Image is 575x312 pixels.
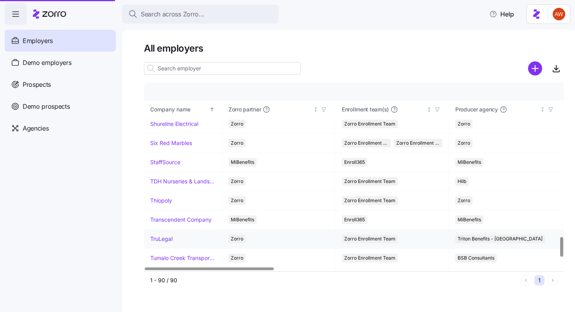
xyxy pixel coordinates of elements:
a: Employers [5,30,116,52]
a: StaffSource [150,158,180,166]
a: Agencies [5,117,116,139]
span: Zorro Enrollment Team [344,177,395,186]
a: Tumalo Creek Transportation [150,254,216,262]
a: Thiopoly [150,197,172,204]
a: Demo prospects [5,95,116,117]
span: Zorro [231,235,243,243]
a: Shureline Electrical [150,120,198,128]
svg: add icon [528,61,542,75]
th: Producer agencyNot sorted [449,100,562,118]
th: Zorro partnerNot sorted [222,100,336,118]
span: Zorro [458,120,470,128]
span: Zorro Enrollment Experts [396,139,440,147]
h1: All employers [144,42,564,54]
span: MiBenefits [458,158,481,167]
span: Demo employers [23,58,72,68]
a: Transcendent Company [150,216,212,224]
input: Search employer [144,62,300,75]
span: MiBenefits [231,215,254,224]
a: Demo employers [5,52,116,74]
span: Zorro Enrollment Team [344,254,395,262]
span: Employers [23,36,53,46]
span: Prospects [23,80,51,90]
button: 1 [534,275,544,285]
a: Six Red Marbles [150,139,192,147]
span: Zorro Enrollment Team [344,235,395,243]
span: Enrollment team(s) [342,106,389,113]
span: MiBenefits [458,215,481,224]
button: Search across Zorro... [122,5,279,23]
div: 1 - 90 / 90 [150,276,518,284]
span: Enroll365 [344,215,365,224]
a: TDH Nurseries & Landscaping [150,178,216,185]
span: Help [489,9,514,19]
span: Demo prospects [23,102,70,111]
span: Zorro [231,139,243,147]
div: Not sorted [313,107,318,112]
span: Zorro Enrollment Team [344,196,395,205]
div: Sorted ascending [209,107,215,112]
th: Company nameSorted ascending [144,100,222,118]
span: Zorro Enrollment Team [344,139,388,147]
span: BSB Consultants [458,254,494,262]
span: Zorro partner [228,106,261,113]
span: Producer agency [455,106,498,113]
th: Enrollment team(s)Not sorted [336,100,449,118]
span: Zorro Enrollment Team [344,120,395,128]
span: Agencies [23,124,49,133]
span: Search across Zorro... [141,9,204,19]
a: Prospects [5,74,116,95]
span: MiBenefits [231,158,254,167]
a: TruLegal [150,235,172,243]
span: Zorro [231,177,243,186]
span: Enroll365 [344,158,365,167]
img: 3c671664b44671044fa8929adf5007c6 [553,8,565,20]
span: Zorro [458,139,470,147]
span: Zorro [458,196,470,205]
span: Hilb [458,177,466,186]
div: Not sorted [426,107,432,112]
span: Zorro [231,120,243,128]
span: Zorro [231,254,243,262]
span: Zorro [231,196,243,205]
button: Next page [548,275,558,285]
button: Help [483,6,520,22]
div: Company name [150,105,208,114]
button: Previous page [521,275,531,285]
span: Triton Benefits - [GEOGRAPHIC_DATA] [458,235,543,243]
div: Not sorted [540,107,545,112]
